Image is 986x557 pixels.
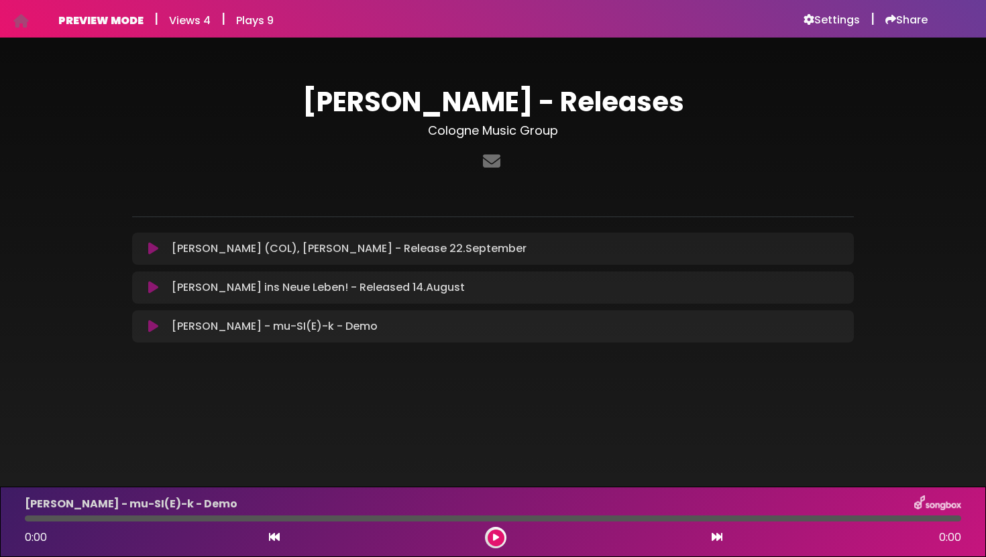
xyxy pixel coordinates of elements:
p: [PERSON_NAME] (COL), [PERSON_NAME] - Release 22.September [172,241,527,257]
h1: [PERSON_NAME] - Releases [132,86,854,118]
h6: Views 4 [169,14,211,27]
a: Share [885,13,928,27]
h6: PREVIEW MODE [58,14,144,27]
h5: | [221,11,225,27]
a: Settings [804,13,860,27]
p: [PERSON_NAME] - mu-SI(E)-k - Demo [172,318,378,334]
h3: Cologne Music Group [132,123,854,138]
h6: Plays 9 [236,14,274,27]
p: [PERSON_NAME] ins Neue Leben! - Released 14.August [172,280,465,296]
h5: | [154,11,158,27]
h5: | [871,11,875,27]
